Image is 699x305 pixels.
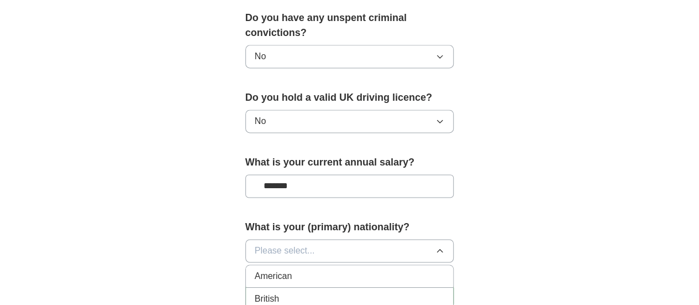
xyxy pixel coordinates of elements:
[245,90,454,105] label: Do you hold a valid UK driving licence?
[245,45,454,68] button: No
[245,239,454,262] button: Please select...
[255,115,266,128] span: No
[255,244,315,257] span: Please select...
[245,220,454,235] label: What is your (primary) nationality?
[245,155,454,170] label: What is your current annual salary?
[245,110,454,133] button: No
[255,270,292,283] span: American
[245,11,454,40] label: Do you have any unspent criminal convictions?
[255,50,266,63] span: No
